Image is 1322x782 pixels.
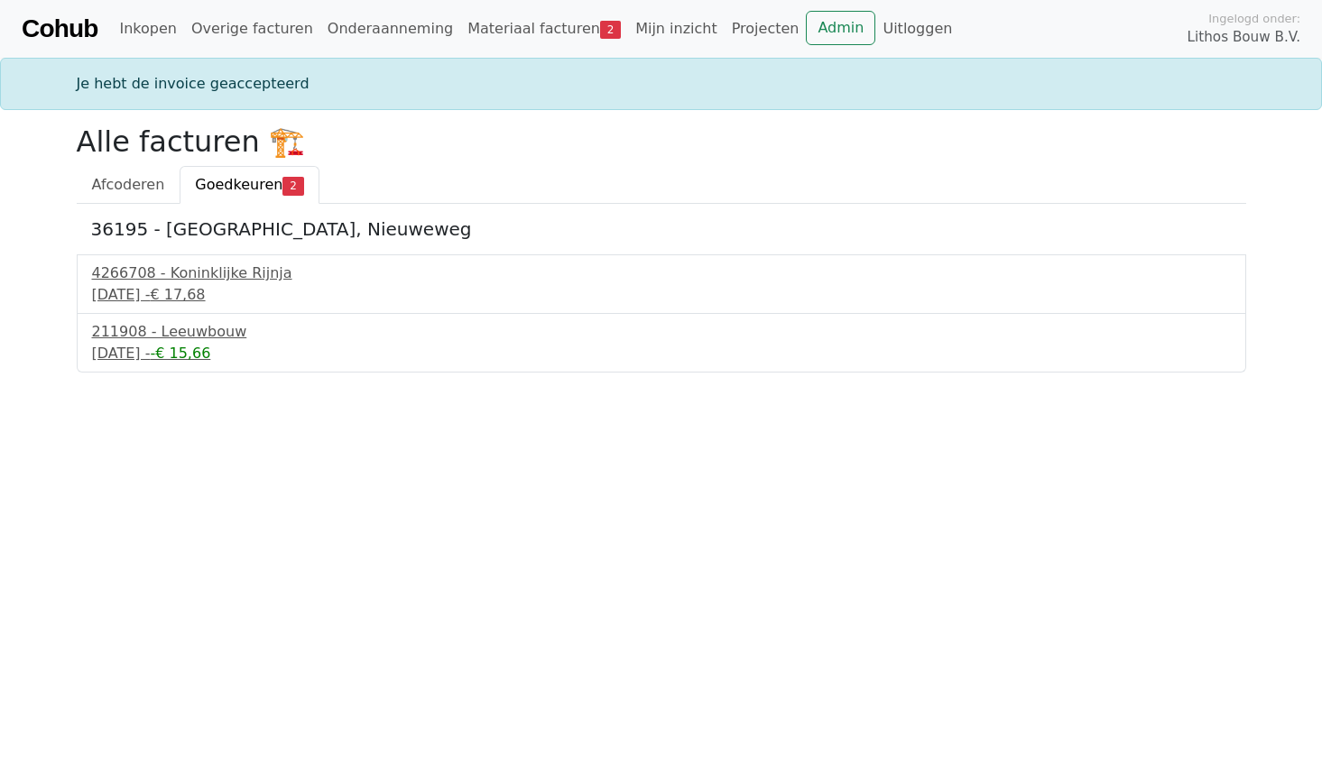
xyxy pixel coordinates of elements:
div: [DATE] - [92,284,1231,306]
a: 4266708 - Koninklijke Rijnja[DATE] -€ 17,68 [92,262,1231,306]
a: Afcoderen [77,166,180,204]
a: Onderaanneming [320,11,460,47]
span: Ingelogd onder: [1208,10,1300,27]
a: Mijn inzicht [628,11,725,47]
a: Uitloggen [875,11,959,47]
div: [DATE] - [92,343,1231,364]
span: -€ 15,66 [150,345,210,362]
h5: 36195 - [GEOGRAPHIC_DATA], Nieuweweg [91,218,1232,240]
a: 211908 - Leeuwbouw[DATE] --€ 15,66 [92,321,1231,364]
a: Materiaal facturen2 [460,11,628,47]
a: Projecten [725,11,807,47]
a: Overige facturen [184,11,320,47]
span: Lithos Bouw B.V. [1188,27,1300,48]
a: Admin [806,11,875,45]
span: Goedkeuren [195,176,282,193]
div: Je hebt de invoice geaccepteerd [66,73,1257,95]
h2: Alle facturen 🏗️ [77,124,1246,159]
div: 4266708 - Koninklijke Rijnja [92,262,1231,284]
span: € 17,68 [150,286,205,303]
a: Inkopen [112,11,183,47]
span: 2 [282,177,303,195]
span: Afcoderen [92,176,165,193]
a: Cohub [22,7,97,51]
a: Goedkeuren2 [180,166,319,204]
span: 2 [600,21,621,39]
div: 211908 - Leeuwbouw [92,321,1231,343]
